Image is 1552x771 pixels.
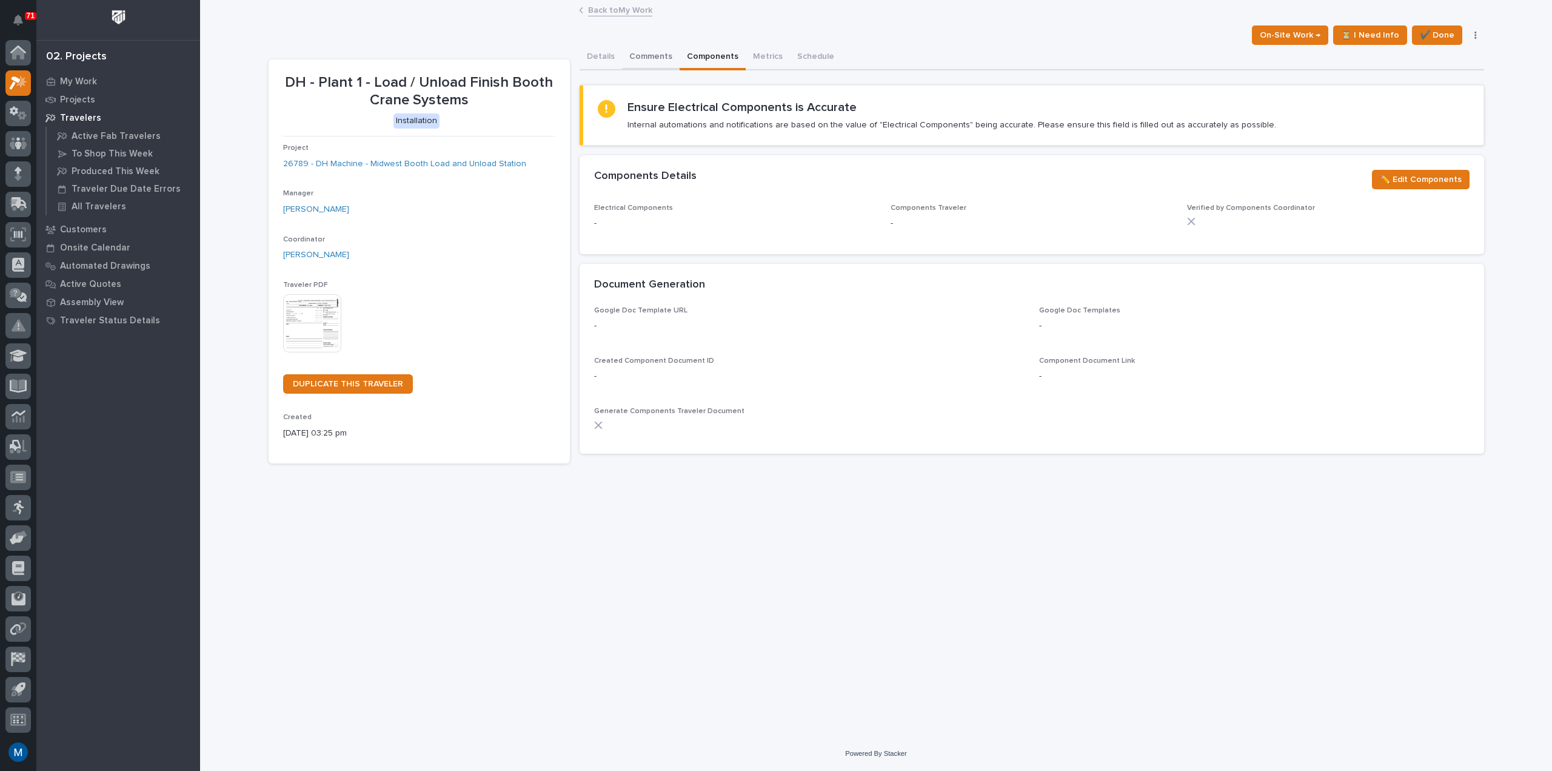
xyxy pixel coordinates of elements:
a: Powered By Stacker [845,750,906,757]
p: Traveler Status Details [60,315,160,326]
span: Generate Components Traveler Document [594,408,744,415]
p: Produced This Week [72,166,159,177]
span: DUPLICATE THIS TRAVELER [293,380,403,388]
button: ⏳ I Need Info [1333,25,1407,45]
a: Produced This Week [47,163,200,180]
span: Google Doc Template URL [594,307,687,314]
p: DH - Plant 1 - Load / Unload Finish Booth Crane Systems [283,74,555,109]
button: Components [680,45,746,70]
a: Active Quotes [36,275,200,293]
a: Onsite Calendar [36,238,200,257]
a: Traveler Due Date Errors [47,180,200,197]
button: Comments [622,45,680,70]
p: All Travelers [72,201,126,212]
span: Created [283,414,312,421]
p: Onsite Calendar [60,243,130,254]
button: ✔️ Done [1412,25,1462,45]
span: ✏️ Edit Components [1380,172,1462,187]
a: Traveler Status Details [36,311,200,329]
div: Installation [393,113,440,129]
span: Manager [283,190,313,197]
p: 71 [27,12,35,20]
span: Verified by Components Coordinator [1187,204,1315,212]
a: Customers [36,220,200,238]
span: ⏳ I Need Info [1341,28,1399,42]
span: On-Site Work → [1260,28,1320,42]
p: Active Quotes [60,279,121,290]
span: Created Component Document ID [594,357,714,365]
span: Coordinator [283,236,325,243]
a: [PERSON_NAME] [283,249,349,261]
button: On-Site Work → [1252,25,1328,45]
a: Assembly View [36,293,200,311]
div: Notifications71 [15,15,31,34]
p: - [1039,320,1470,332]
h2: Ensure Electrical Components is Accurate [627,100,857,115]
p: Active Fab Travelers [72,131,161,142]
a: My Work [36,72,200,90]
span: ✔️ Done [1420,28,1454,42]
a: Travelers [36,109,200,127]
p: Traveler Due Date Errors [72,184,181,195]
p: - [594,370,597,383]
p: Assembly View [60,297,124,308]
a: All Travelers [47,198,200,215]
p: Automated Drawings [60,261,150,272]
button: Details [580,45,622,70]
h2: Components Details [594,170,697,183]
button: Metrics [746,45,790,70]
a: Projects [36,90,200,109]
span: Project [283,144,309,152]
p: Customers [60,224,107,235]
p: Projects [60,95,95,106]
p: My Work [60,76,97,87]
a: [PERSON_NAME] [283,203,349,216]
p: - [1039,370,1042,383]
span: Components Traveler [891,204,966,212]
p: - [594,320,597,332]
h2: Document Generation [594,278,705,292]
p: [DATE] 03:25 pm [283,427,555,440]
a: To Shop This Week [47,145,200,162]
img: Workspace Logo [107,6,130,29]
a: Back toMy Work [588,2,652,16]
a: Automated Drawings [36,257,200,275]
p: To Shop This Week [72,149,153,160]
span: Google Doc Templates [1039,307,1120,314]
span: Traveler PDF [283,281,328,289]
a: Active Fab Travelers [47,127,200,144]
a: 26789 - DH Machine - Midwest Booth Load and Unload Station [283,158,526,170]
a: DUPLICATE THIS TRAVELER [283,374,413,394]
span: Electrical Components [594,204,673,212]
button: ✏️ Edit Components [1372,170,1470,189]
p: - [891,217,1172,230]
span: Component Document Link [1039,357,1135,365]
p: Internal automations and notifications are based on the value of "Electrical Components" being ac... [627,120,1276,130]
button: Schedule [790,45,841,70]
button: Notifications [5,7,31,33]
p: - [594,217,876,230]
button: users-avatar [5,739,31,765]
div: 02. Projects [46,50,107,64]
p: Travelers [60,113,101,124]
